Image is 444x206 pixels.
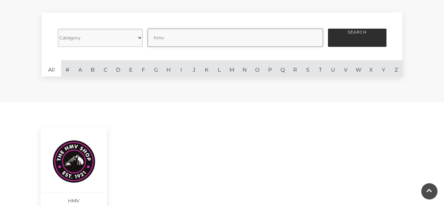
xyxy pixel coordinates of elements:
a: O [251,60,264,76]
button: Search [328,29,386,47]
a: D [112,60,124,76]
a: C [99,60,112,76]
a: G [150,60,162,76]
a: K [200,60,213,76]
a: # [61,60,74,76]
a: B [86,60,99,76]
a: P [264,60,276,76]
a: L [213,60,226,76]
a: I [175,60,188,76]
a: All [42,60,61,76]
a: F [137,60,150,76]
a: Q [276,60,289,76]
a: W [352,60,365,76]
a: Z [390,60,403,76]
a: A [74,60,86,76]
a: S [302,60,314,76]
a: T [314,60,327,76]
a: R [289,60,302,76]
a: M [226,60,238,76]
input: Search for a brand [148,29,323,47]
a: N [238,60,251,76]
a: H [162,60,175,76]
a: J [188,60,200,76]
a: X [365,60,377,76]
a: V [339,60,352,76]
a: Y [377,60,390,76]
a: U [327,60,339,76]
a: E [124,60,137,76]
